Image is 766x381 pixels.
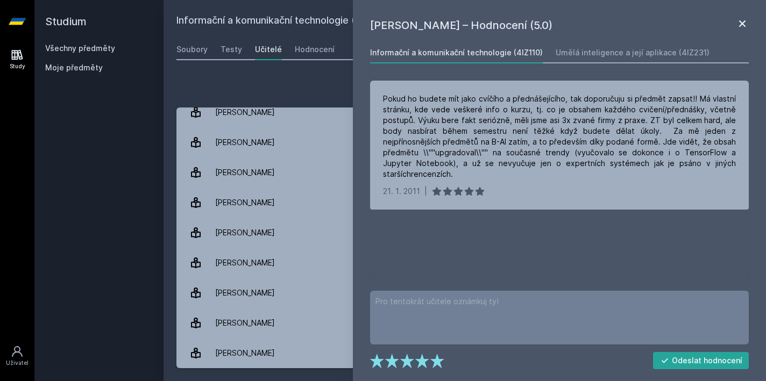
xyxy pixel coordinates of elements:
[215,132,275,153] div: [PERSON_NAME]
[221,39,242,60] a: Testy
[383,94,736,179] div: Pokud ho budete mít jako cvíčího a přednášejícího, tak doporučuju si předmět zapsat!! Má vlastní ...
[255,39,282,60] a: Učitelé
[215,342,275,364] div: [PERSON_NAME]
[221,44,242,55] div: Testy
[176,248,753,278] a: [PERSON_NAME] 6 hodnocení 4.3
[2,43,32,76] a: Study
[176,39,208,60] a: Soubory
[176,278,753,308] a: [PERSON_NAME] 4 hodnocení 5.0
[45,62,103,73] span: Moje předměty
[176,157,753,188] a: [PERSON_NAME] 8 hodnocení 5.0
[255,44,282,55] div: Učitelé
[176,338,753,368] a: [PERSON_NAME] 1 hodnocení 5.0
[653,352,749,369] button: Odeslat hodnocení
[295,44,335,55] div: Hodnocení
[10,62,25,70] div: Study
[215,102,275,123] div: [PERSON_NAME]
[176,218,753,248] a: [PERSON_NAME] 6 hodnocení 3.8
[295,39,335,60] a: Hodnocení
[424,186,427,197] div: |
[215,162,275,183] div: [PERSON_NAME]
[176,127,753,157] a: [PERSON_NAME] 2 hodnocení 5.0
[215,192,275,213] div: [PERSON_NAME]
[383,186,420,197] div: 21. 1. 2011
[176,97,753,127] a: [PERSON_NAME] 14 hodnocení 3.0
[176,308,753,338] a: [PERSON_NAME] 12 hodnocení 3.1
[176,13,633,30] h2: Informační a komunikační technologie (4IZ110)
[45,44,115,53] a: Všechny předměty
[215,312,275,334] div: [PERSON_NAME]
[2,340,32,372] a: Uživatel
[176,44,208,55] div: Soubory
[215,222,275,243] div: [PERSON_NAME]
[6,359,29,367] div: Uživatel
[176,188,753,218] a: [PERSON_NAME] 12 hodnocení 4.8
[215,252,275,274] div: [PERSON_NAME]
[215,282,275,304] div: [PERSON_NAME]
